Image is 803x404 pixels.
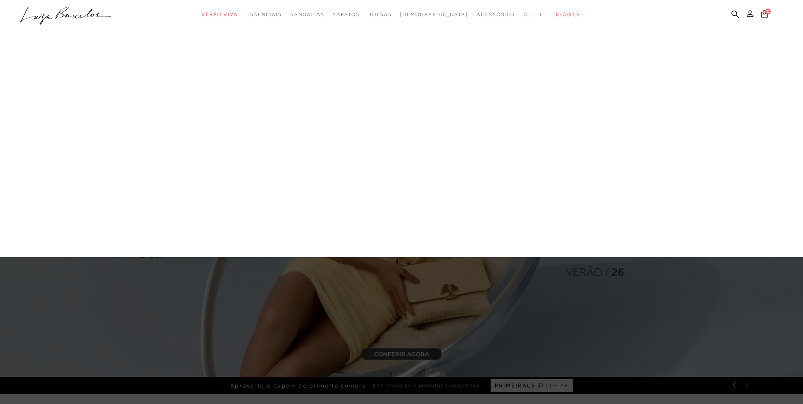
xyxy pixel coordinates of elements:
span: Bolsas [368,11,392,17]
span: Verão Viva [201,11,238,17]
span: Sapatos [333,11,359,17]
a: categoryNavScreenReaderText [201,7,238,22]
a: categoryNavScreenReaderText [290,7,324,22]
button: 0 [759,9,770,21]
span: BLOG LB [556,11,580,17]
a: categoryNavScreenReaderText [368,7,392,22]
span: Sandálias [290,11,324,17]
a: categoryNavScreenReaderText [333,7,359,22]
a: categoryNavScreenReaderText [477,7,515,22]
span: [DEMOGRAPHIC_DATA] [400,11,468,17]
span: 0 [765,8,771,14]
span: Outlet [524,11,547,17]
a: noSubCategoriesText [400,7,468,22]
a: categoryNavScreenReaderText [524,7,547,22]
a: BLOG LB [556,7,580,22]
a: categoryNavScreenReaderText [246,7,282,22]
span: Essenciais [246,11,282,17]
span: Acessórios [477,11,515,17]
